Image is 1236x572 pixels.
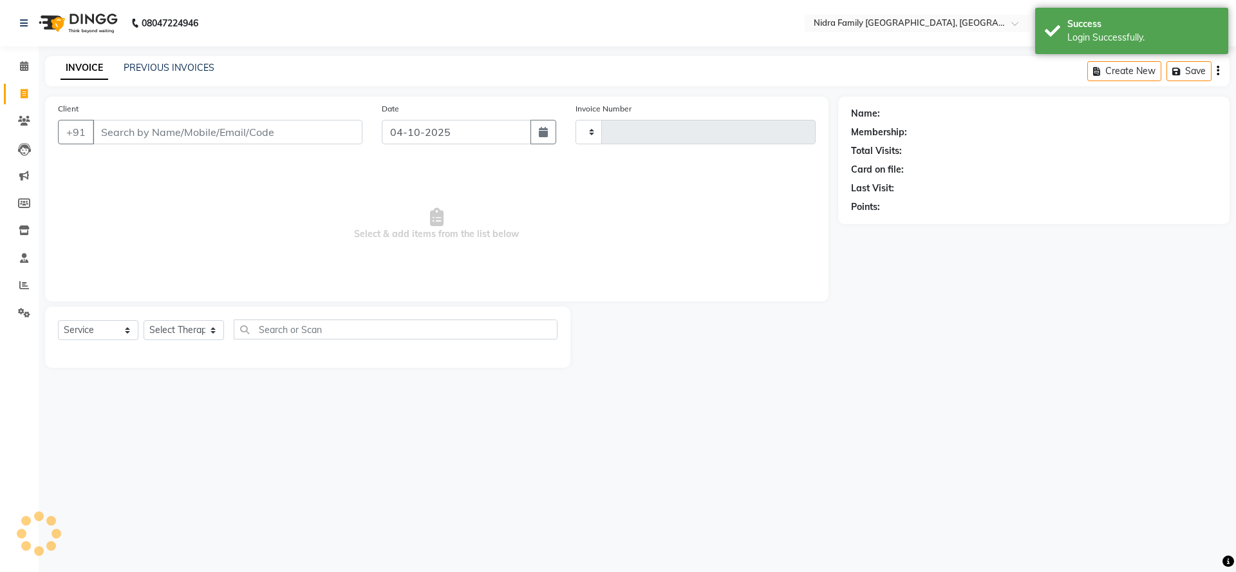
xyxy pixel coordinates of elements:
[33,5,121,41] img: logo
[58,120,94,144] button: +91
[1067,17,1219,31] div: Success
[851,163,904,176] div: Card on file:
[58,103,79,115] label: Client
[576,103,632,115] label: Invoice Number
[234,319,557,339] input: Search or Scan
[851,126,907,139] div: Membership:
[1087,61,1161,81] button: Create New
[851,182,894,195] div: Last Visit:
[1166,61,1212,81] button: Save
[58,160,816,289] span: Select & add items from the list below
[93,120,362,144] input: Search by Name/Mobile/Email/Code
[1067,31,1219,44] div: Login Successfully.
[142,5,198,41] b: 08047224946
[382,103,399,115] label: Date
[61,57,108,80] a: INVOICE
[851,144,902,158] div: Total Visits:
[851,107,880,120] div: Name:
[851,200,880,214] div: Points:
[124,62,214,73] a: PREVIOUS INVOICES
